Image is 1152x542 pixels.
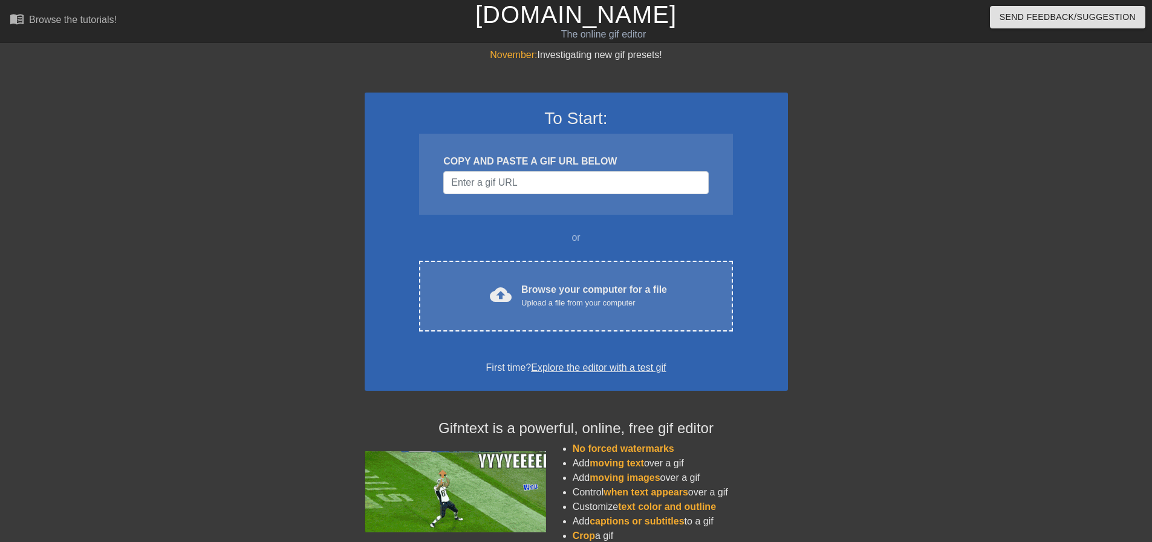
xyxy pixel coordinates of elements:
h3: To Start: [380,108,772,129]
li: Control over a gif [573,485,788,500]
div: The online gif editor [390,27,817,42]
h4: Gifntext is a powerful, online, free gif editor [365,420,788,437]
span: when text appears [604,487,688,497]
span: Crop [573,531,595,541]
span: No forced watermarks [573,443,674,454]
input: Username [443,171,708,194]
li: Customize [573,500,788,514]
span: November: [490,50,537,60]
div: COPY AND PASTE A GIF URL BELOW [443,154,708,169]
div: Investigating new gif presets! [365,48,788,62]
li: Add over a gif [573,471,788,485]
span: menu_book [10,11,24,26]
span: moving text [590,458,644,468]
a: Browse the tutorials! [10,11,117,30]
div: or [396,230,757,245]
span: text color and outline [618,501,716,512]
li: Add to a gif [573,514,788,529]
a: [DOMAIN_NAME] [475,1,677,28]
img: football_small.gif [365,451,546,532]
div: Browse the tutorials! [29,15,117,25]
a: Explore the editor with a test gif [531,362,666,373]
div: Browse your computer for a file [521,282,667,309]
span: Send Feedback/Suggestion [1000,10,1136,25]
span: moving images [590,472,660,483]
div: Upload a file from your computer [521,297,667,309]
div: First time? [380,361,772,375]
span: cloud_upload [490,284,512,305]
li: Add over a gif [573,456,788,471]
button: Send Feedback/Suggestion [990,6,1145,28]
span: captions or subtitles [590,516,684,526]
